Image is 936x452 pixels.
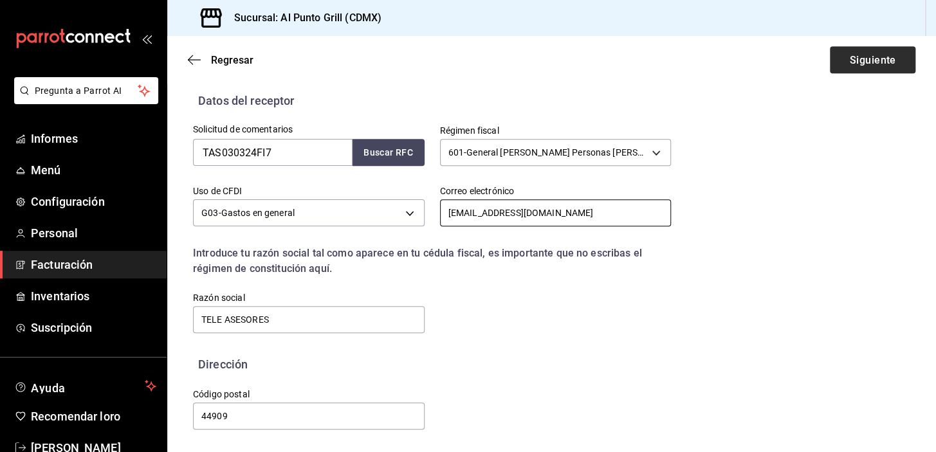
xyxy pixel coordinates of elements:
font: 601 [448,147,464,158]
font: Introduce tu razón social tal como aparece en tu cédula fiscal, es importante que no escribas el ... [193,247,642,275]
font: Solicitud de comentarios [193,124,293,134]
font: Informes [31,132,78,145]
font: Uso de CFDI [193,186,242,196]
a: Pregunta a Parrot AI [9,93,158,107]
font: Suscripción [31,321,92,334]
font: Regresar [211,54,253,66]
font: Siguiente [849,53,895,66]
font: Razón social [193,293,245,303]
font: Configuración [31,195,105,208]
font: Régimen fiscal [440,125,499,136]
button: Pregunta a Parrot AI [14,77,158,104]
font: Ayuda [31,381,66,395]
button: Buscar RFC [353,139,425,166]
font: Código postal [193,389,250,399]
font: Pregunta a Parrot AI [35,86,122,96]
font: Buscar RFC [363,148,413,158]
font: Sucursal: Al Punto Grill (CDMX) [234,12,381,24]
button: abrir_cajón_menú [142,33,152,44]
button: Siguiente [830,46,915,73]
font: Recomendar loro [31,410,120,423]
font: Dirección [198,357,248,371]
button: Regresar [188,54,253,66]
font: - [464,147,466,158]
input: Obligatorio [193,402,425,429]
font: General [PERSON_NAME] Personas [PERSON_NAME] [466,147,683,158]
font: Datos del receptor [198,94,294,107]
font: Gastos en general [221,208,295,218]
font: Correo electrónico [440,186,514,196]
font: Menú [31,163,61,177]
font: G03 [201,208,218,218]
font: - [218,208,221,218]
font: Personal [31,226,78,240]
font: Inventarios [31,289,89,303]
font: Facturación [31,258,93,271]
